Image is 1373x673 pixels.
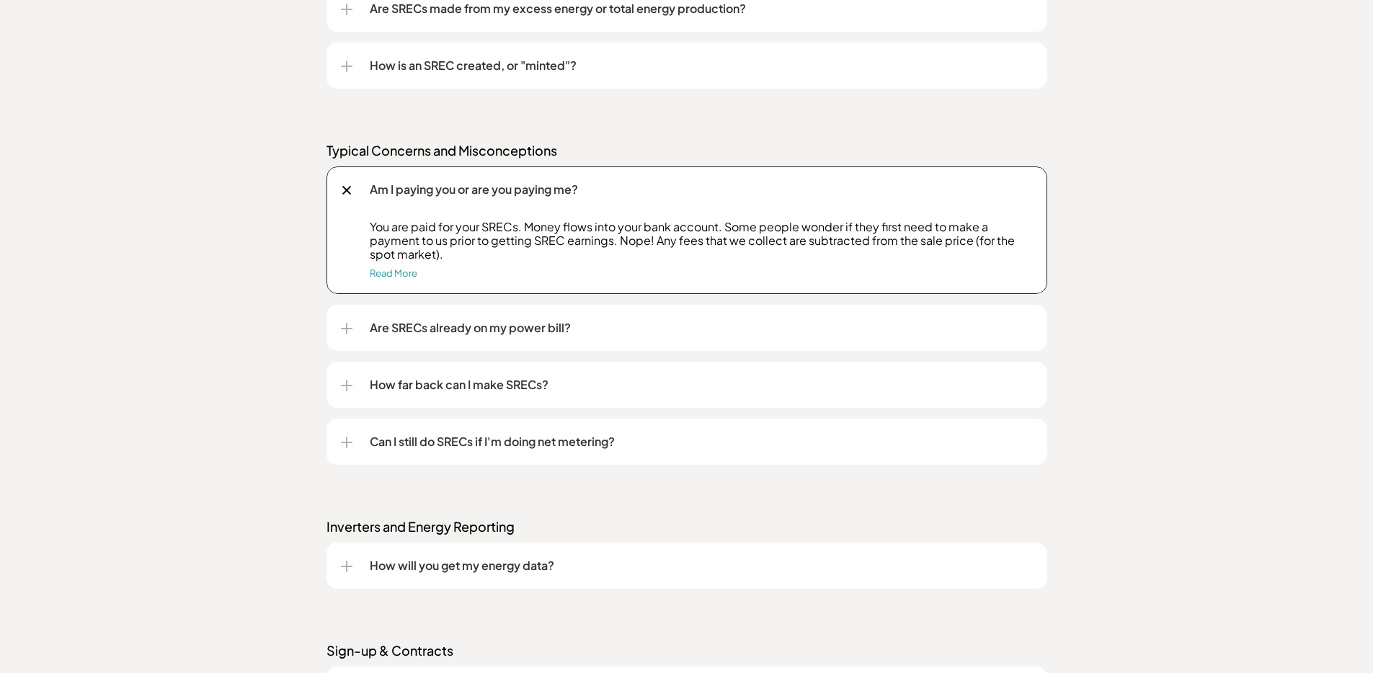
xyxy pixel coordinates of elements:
[326,518,1047,535] p: Inverters and Energy Reporting
[326,642,1047,659] p: Sign-up & Contracts
[370,557,1033,574] p: How will you get my energy data?
[370,267,417,279] a: Read More
[370,220,1033,262] p: You are paid for your SRECs. Money flows into your bank account. Some people wonder if they first...
[370,319,1033,336] p: Are SRECs already on my power bill?
[370,376,1033,393] p: How far back can I make SRECs?
[326,142,1047,159] p: Typical Concerns and Misconceptions
[370,433,1033,450] p: Can I still do SRECs if I'm doing net metering?
[370,181,1033,198] p: Am I paying you or are you paying me?
[370,57,1033,74] p: How is an SREC created, or "minted"?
